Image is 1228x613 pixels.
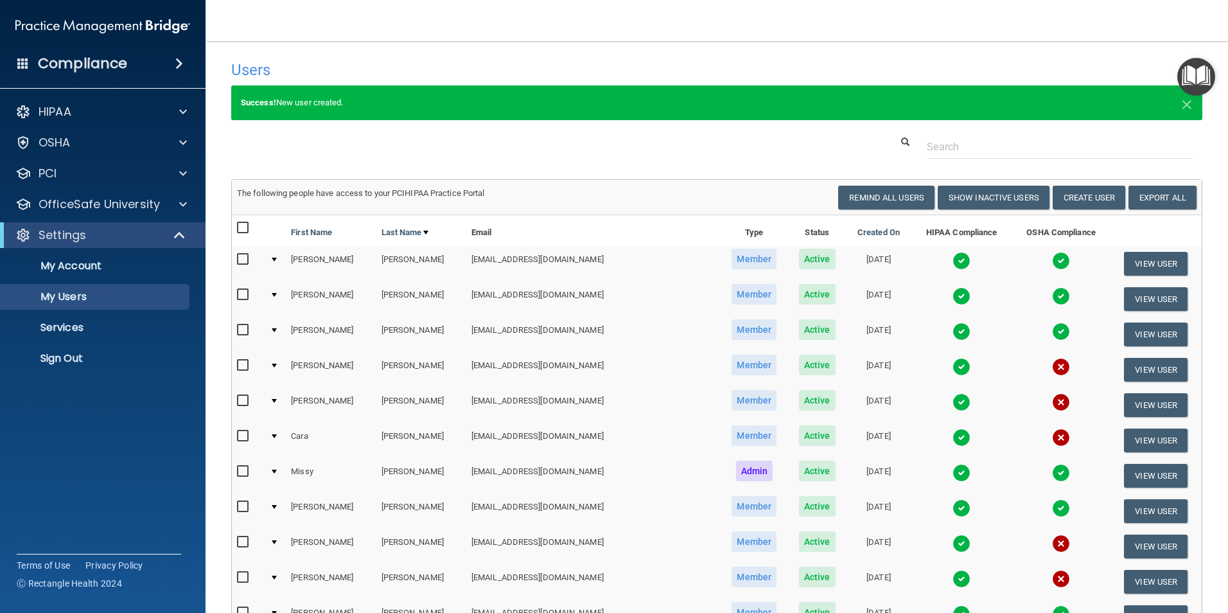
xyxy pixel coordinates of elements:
span: Active [799,284,836,305]
td: [EMAIL_ADDRESS][DOMAIN_NAME] [466,246,720,281]
td: [PERSON_NAME] [286,529,376,564]
button: View User [1124,429,1188,452]
button: Remind All Users [838,186,934,209]
th: Status [788,215,846,246]
button: View User [1124,535,1188,558]
span: Admin [736,461,773,481]
img: tick.e7d51cea.svg [952,429,970,447]
img: tick.e7d51cea.svg [952,570,970,588]
button: View User [1124,570,1188,594]
span: Member [732,496,776,517]
td: [PERSON_NAME] [286,281,376,317]
a: HIPAA [15,104,187,120]
h4: Compliance [38,55,127,73]
td: [PERSON_NAME] [376,564,466,600]
p: PCI [39,166,57,181]
td: [DATE] [846,529,911,564]
span: Member [732,355,776,375]
td: [DATE] [846,246,911,281]
button: View User [1124,358,1188,382]
p: OfficeSafe University [39,197,160,212]
span: Member [732,249,776,269]
td: [DATE] [846,493,911,529]
td: [PERSON_NAME] [376,317,466,352]
img: tick.e7d51cea.svg [1052,323,1070,341]
button: View User [1124,323,1188,346]
span: Active [799,461,836,481]
span: The following people have access to your PCIHIPAA Practice Portal [237,188,485,198]
td: [EMAIL_ADDRESS][DOMAIN_NAME] [466,281,720,317]
a: First Name [291,225,332,240]
td: [PERSON_NAME] [286,317,376,352]
td: [EMAIL_ADDRESS][DOMAIN_NAME] [466,352,720,387]
img: tick.e7d51cea.svg [1052,499,1070,517]
p: Services [8,321,184,334]
button: View User [1124,393,1188,417]
td: [PERSON_NAME] [376,458,466,493]
button: Create User [1053,186,1125,209]
td: [PERSON_NAME] [286,387,376,423]
a: Terms of Use [17,559,70,572]
span: Member [732,319,776,340]
span: Active [799,319,836,340]
img: cross.ca9f0e7f.svg [1052,358,1070,376]
input: Search [927,135,1193,159]
th: Email [466,215,720,246]
td: [PERSON_NAME] [376,529,466,564]
span: Active [799,355,836,375]
img: tick.e7d51cea.svg [952,287,970,305]
h4: Users [231,62,790,78]
td: [EMAIL_ADDRESS][DOMAIN_NAME] [466,564,720,600]
td: [EMAIL_ADDRESS][DOMAIN_NAME] [466,458,720,493]
span: Member [732,531,776,552]
button: View User [1124,287,1188,311]
p: HIPAA [39,104,71,120]
img: cross.ca9f0e7f.svg [1052,393,1070,411]
button: Close [1181,95,1193,111]
th: Type [720,215,788,246]
td: [PERSON_NAME] [376,493,466,529]
a: PCI [15,166,187,181]
button: View User [1124,252,1188,276]
th: OSHA Compliance [1012,215,1110,246]
img: cross.ca9f0e7f.svg [1052,570,1070,588]
td: [DATE] [846,387,911,423]
strong: Success! [241,98,276,107]
td: [PERSON_NAME] [376,352,466,387]
span: Active [799,425,836,446]
button: Show Inactive Users [938,186,1049,209]
td: [PERSON_NAME] [376,387,466,423]
button: View User [1124,499,1188,523]
td: [DATE] [846,352,911,387]
button: View User [1124,464,1188,488]
a: Export All [1128,186,1197,209]
p: My Users [8,290,184,303]
a: Last Name [382,225,429,240]
td: [DATE] [846,458,911,493]
span: Member [732,390,776,411]
td: Missy [286,458,376,493]
button: Open Resource Center [1177,58,1215,96]
span: Active [799,567,836,587]
span: Active [799,249,836,269]
td: [PERSON_NAME] [286,493,376,529]
span: Member [732,284,776,305]
p: OSHA [39,135,71,150]
img: tick.e7d51cea.svg [952,252,970,270]
img: PMB logo [15,13,190,39]
a: Created On [857,225,900,240]
span: Active [799,496,836,517]
td: [DATE] [846,317,911,352]
td: [PERSON_NAME] [286,564,376,600]
span: × [1181,90,1193,116]
img: tick.e7d51cea.svg [952,358,970,376]
td: [DATE] [846,281,911,317]
img: tick.e7d51cea.svg [1052,287,1070,305]
td: [PERSON_NAME] [376,281,466,317]
p: Sign Out [8,352,184,365]
img: tick.e7d51cea.svg [952,499,970,517]
td: [EMAIL_ADDRESS][DOMAIN_NAME] [466,423,720,458]
a: Settings [15,227,186,243]
img: tick.e7d51cea.svg [952,464,970,482]
td: [DATE] [846,423,911,458]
